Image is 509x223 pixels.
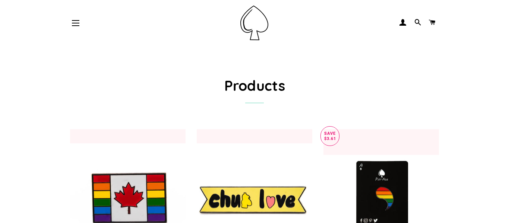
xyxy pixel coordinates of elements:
img: Pin-Ace [240,6,268,40]
p: Save $3.61 [321,127,339,146]
h1: Products [70,76,439,95]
